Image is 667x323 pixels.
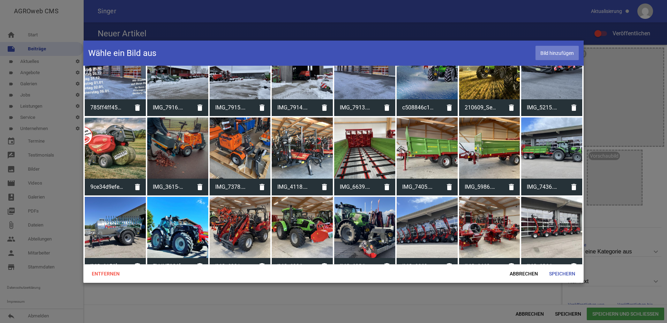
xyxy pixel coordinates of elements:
[521,257,565,275] span: IMG_6364.JPG
[379,179,395,195] i: delete
[210,178,254,196] span: IMG_7378.JPG
[503,99,520,116] i: delete
[521,99,565,117] span: IMG_5215.JPG
[316,258,333,275] i: delete
[441,179,458,195] i: delete
[397,99,441,117] span: c508846c1f0904d9e8478ee733f14e91.jpg
[504,267,544,280] span: Abbrechen
[254,179,270,195] i: delete
[272,257,316,275] span: IMG_6996.JPG
[503,258,520,275] i: delete
[192,99,208,116] i: delete
[316,99,333,116] i: delete
[272,99,316,117] span: IMG_7914.JPG
[129,179,146,195] i: delete
[397,257,441,275] span: IMG_6669.JPG
[85,178,129,196] span: 9ce34d9efe8b4a169493932320a012e6-0001.jpg
[334,257,379,275] span: IMG_6984.JPG
[254,99,270,116] i: delete
[397,178,441,196] span: IMG_7405.JPG
[521,178,565,196] span: IMG_7436.JPG
[441,258,458,275] i: delete
[192,258,208,275] i: delete
[254,258,270,275] i: delete
[316,179,333,195] i: delete
[379,258,395,275] i: delete
[210,257,254,275] span: IMG_6991.JPG
[334,99,379,117] span: IMG_7913.JPG
[86,267,125,280] span: Entfernen
[459,178,503,196] span: IMG_5986.JPG
[565,179,582,195] i: delete
[334,178,379,196] span: IMG_6639.JPG
[379,99,395,116] i: delete
[544,267,581,280] span: Speichern
[192,179,208,195] i: delete
[85,257,129,275] span: IMG_6156[1].JPG
[147,99,192,117] span: IMG_7916.JPG
[210,99,254,117] span: IMG_7915.JPG
[129,99,146,116] i: delete
[147,178,192,196] span: IMG_3615-scaled.jpg
[459,257,503,275] span: IMG_6462.JPG
[565,99,582,116] i: delete
[441,99,458,116] i: delete
[272,178,316,196] span: IMG_4118.JPG
[85,99,129,117] span: 785ff4ff45c848fbbcd6a060e271d48b-0001.jpg
[565,258,582,275] i: delete
[503,179,520,195] i: delete
[129,258,146,275] i: delete
[88,48,156,59] h4: Wähle ein Bild aus
[459,99,503,117] span: 210609_Serie 7 TTV_header homepage_1450x480_DE_final.jpg
[535,46,579,60] span: Bild hinzufügen
[147,257,192,275] span: FVJN7286[1].JPG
